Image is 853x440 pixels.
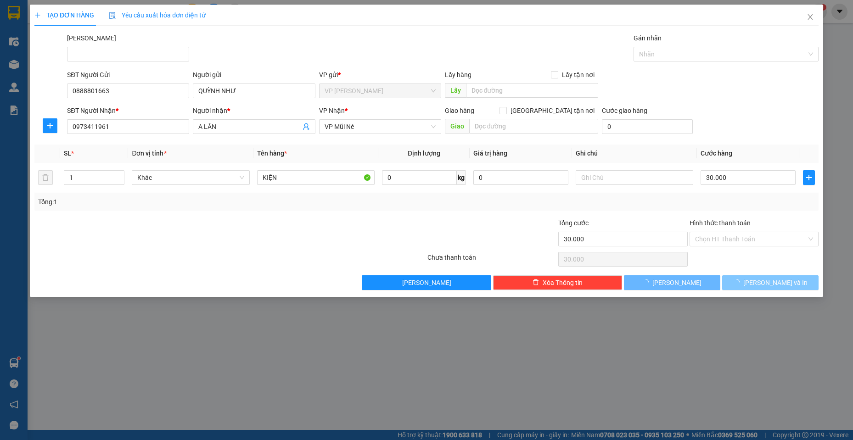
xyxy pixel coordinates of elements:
span: Tên hàng [257,150,287,157]
button: plus [43,118,57,133]
span: plus [803,174,814,181]
span: Cước hàng [701,150,732,157]
img: logo.jpg [5,5,37,37]
span: [PERSON_NAME] [402,278,451,288]
button: Close [797,5,823,30]
input: Dọc đường [469,119,599,134]
div: SĐT Người Nhận [67,106,189,116]
input: Cước giao hàng [602,119,693,134]
span: Giao hàng [445,107,474,114]
div: VP gửi [319,70,441,80]
span: Xóa Thông tin [543,278,583,288]
li: VP VP [PERSON_NAME] Lão [5,50,63,80]
span: plus [34,12,41,18]
span: loading [733,279,743,285]
img: icon [109,12,116,19]
label: Gán nhãn [634,34,662,42]
span: kg [457,170,466,185]
span: [GEOGRAPHIC_DATA] tận nơi [507,106,598,116]
span: TẠO ĐƠN HÀNG [34,11,94,19]
li: VP VP [PERSON_NAME] [63,50,122,70]
label: Hình thức thanh toán [690,219,751,227]
div: Tổng: 1 [38,197,329,207]
span: [PERSON_NAME] và In [743,278,808,288]
div: SĐT Người Gửi [67,70,189,80]
label: Mã ĐH [67,34,116,42]
span: Đơn vị tính [132,150,166,157]
span: delete [533,279,539,286]
span: user-add [303,123,310,130]
input: Mã ĐH [67,47,189,61]
span: close [807,13,814,21]
button: [PERSON_NAME] và In [722,275,819,290]
input: Ghi Chú [576,170,694,185]
input: VD: Bàn, Ghế [257,170,375,185]
span: VP Nhận [319,107,345,114]
span: Giao [445,119,469,134]
span: VP Phạm Ngũ Lão [325,84,436,98]
div: Người nhận [193,106,315,116]
button: deleteXóa Thông tin [493,275,622,290]
span: Yêu cầu xuất hóa đơn điện tử [109,11,206,19]
span: Tổng cước [558,219,589,227]
span: Lấy [445,83,466,98]
th: Ghi chú [572,145,697,162]
span: Định lượng [408,150,440,157]
label: Cước giao hàng [602,107,647,114]
button: [PERSON_NAME] [362,275,491,290]
div: Chưa thanh toán [426,252,557,268]
div: Người gửi [193,70,315,80]
span: Lấy hàng [445,71,471,78]
input: Dọc đường [466,83,599,98]
li: Nam Hải Limousine [5,5,133,39]
button: delete [38,170,53,185]
span: plus [43,122,57,129]
span: loading [642,279,652,285]
span: VP Mũi Né [325,120,436,134]
span: Giá trị hàng [473,150,507,157]
span: Lấy tận nơi [558,70,598,80]
span: Khác [137,171,244,184]
input: 0 [473,170,568,185]
button: [PERSON_NAME] [624,275,720,290]
span: [PERSON_NAME] [652,278,701,288]
button: plus [803,170,815,185]
span: SL [64,150,71,157]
